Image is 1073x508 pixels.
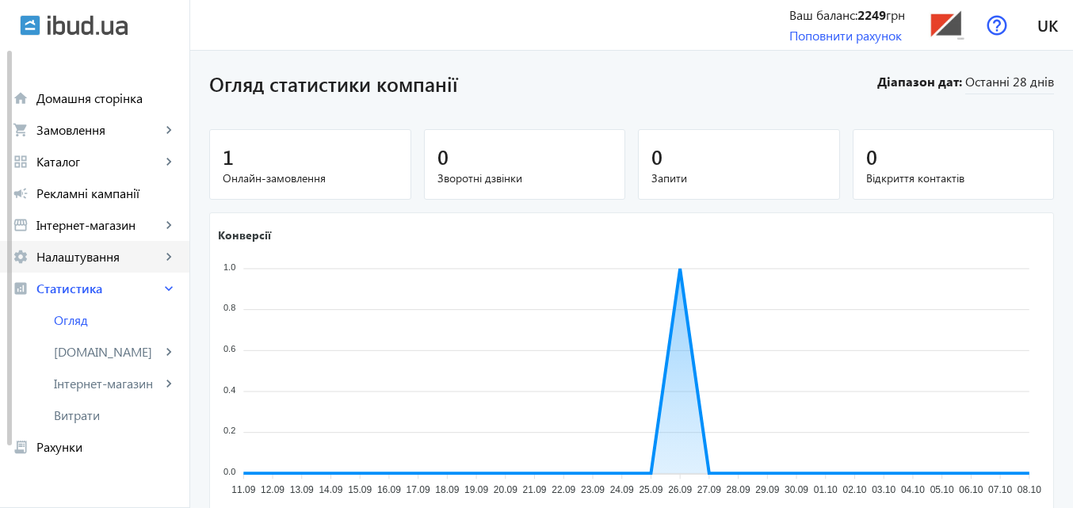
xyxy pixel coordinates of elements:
[223,303,235,312] tspan: 0.8
[435,484,459,495] tspan: 18.09
[866,143,877,170] span: 0
[437,170,613,186] span: Зворотні дзвінки
[13,185,29,201] mat-icon: campaign
[54,312,177,328] span: Огляд
[223,343,235,353] tspan: 0.6
[223,426,235,435] tspan: 0.2
[261,484,284,495] tspan: 12.09
[610,484,634,495] tspan: 24.09
[552,484,575,495] tspan: 22.09
[36,122,161,138] span: Замовлення
[13,249,29,265] mat-icon: settings
[36,439,177,455] span: Рахунки
[13,217,29,233] mat-icon: storefront
[789,6,905,24] div: Ваш баланс: грн
[814,484,838,495] tspan: 01.10
[494,484,517,495] tspan: 20.09
[872,484,895,495] tspan: 03.10
[36,217,161,233] span: Інтернет-магазин
[13,439,29,455] mat-icon: receipt_long
[36,90,177,106] span: Домашня сторінка
[13,281,29,296] mat-icon: analytics
[48,15,128,36] img: ibud_text.svg
[13,154,29,170] mat-icon: grid_view
[223,466,235,476] tspan: 0.0
[727,484,750,495] tspan: 28.09
[223,384,235,394] tspan: 0.4
[161,249,177,265] mat-icon: keyboard_arrow_right
[348,484,372,495] tspan: 15.09
[161,217,177,233] mat-icon: keyboard_arrow_right
[36,281,161,296] span: Статистика
[161,376,177,392] mat-icon: keyboard_arrow_right
[651,170,827,186] span: Запити
[651,143,663,170] span: 0
[581,484,605,495] tspan: 23.09
[523,484,547,495] tspan: 21.09
[20,15,40,36] img: ibud.svg
[223,262,235,271] tspan: 1.0
[209,70,875,97] h1: Огляд статистики компанії
[785,484,808,495] tspan: 30.09
[223,143,234,170] span: 1
[437,143,449,170] span: 0
[901,484,925,495] tspan: 04.10
[161,122,177,138] mat-icon: keyboard_arrow_right
[755,484,779,495] tspan: 29.09
[875,73,962,90] b: Діапазон дат:
[1037,15,1058,35] span: uk
[161,281,177,296] mat-icon: keyboard_arrow_right
[377,484,401,495] tspan: 16.09
[639,484,663,495] tspan: 25.09
[929,7,964,43] img: 132968d0fbc2610090863634432320-5cf720f3a7.jpg
[13,122,29,138] mat-icon: shopping_cart
[668,484,692,495] tspan: 26.09
[1018,484,1041,495] tspan: 08.10
[965,73,1054,94] span: Останні 28 днів
[290,484,314,495] tspan: 13.09
[36,185,177,201] span: Рекламні кампанії
[319,484,342,495] tspan: 14.09
[407,484,430,495] tspan: 17.09
[54,344,161,360] span: [DOMAIN_NAME]
[161,344,177,360] mat-icon: keyboard_arrow_right
[36,249,161,265] span: Налаштування
[789,27,902,44] a: Поповнити рахунок
[866,170,1041,186] span: Відкриття контактів
[231,484,255,495] tspan: 11.09
[36,154,161,170] span: Каталог
[987,15,1007,36] img: help.svg
[988,484,1012,495] tspan: 07.10
[959,484,983,495] tspan: 06.10
[54,376,161,392] span: Інтернет-магазин
[857,6,886,23] b: 2249
[464,484,488,495] tspan: 19.09
[842,484,866,495] tspan: 02.10
[13,90,29,106] mat-icon: home
[161,154,177,170] mat-icon: keyboard_arrow_right
[54,407,177,423] span: Витрати
[930,484,954,495] tspan: 05.10
[697,484,721,495] tspan: 27.09
[218,227,272,242] text: Конверсії
[223,170,398,186] span: Онлайн-замовлення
